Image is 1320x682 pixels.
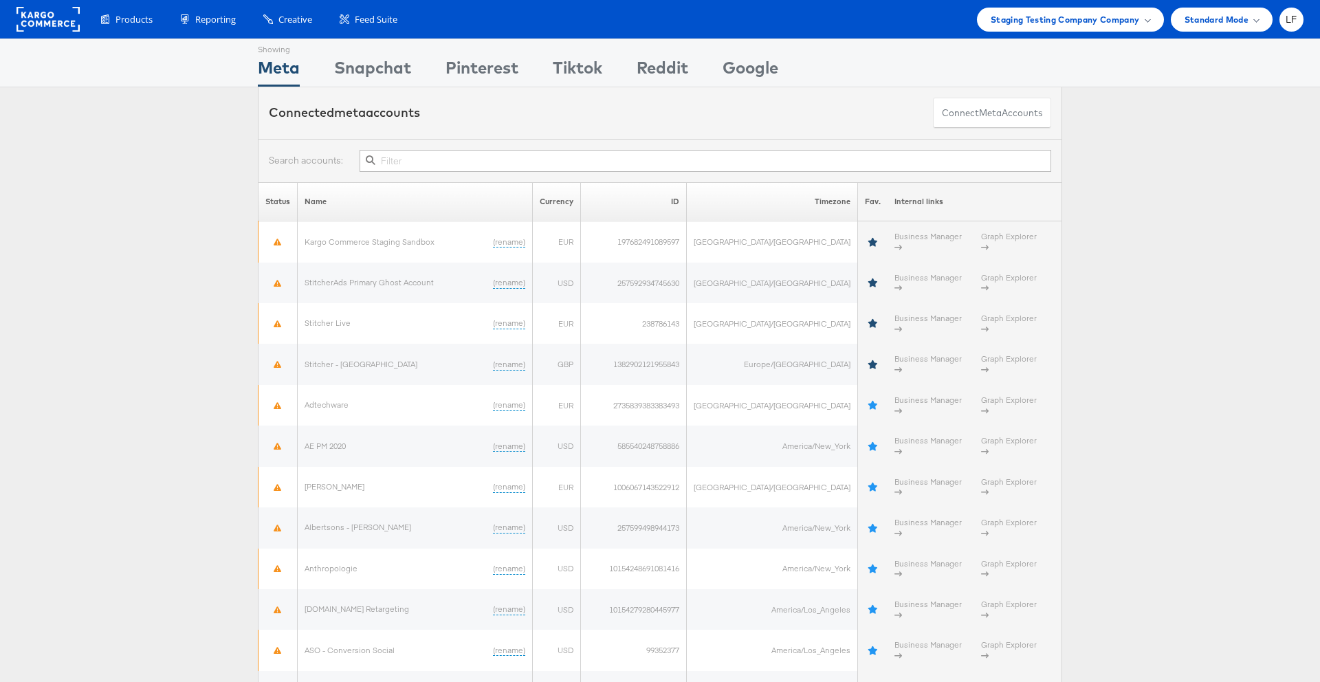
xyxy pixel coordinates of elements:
a: Stitcher Live [305,318,351,328]
td: 2735839383383493 [581,385,687,426]
td: America/Los_Angeles [687,589,858,630]
td: 10154248691081416 [581,549,687,589]
th: Name [298,182,533,221]
td: 10154279280445977 [581,589,687,630]
a: Graph Explorer [981,231,1037,252]
div: Meta [258,56,300,87]
a: AE PM 2020 [305,441,346,451]
span: Creative [278,13,312,26]
a: Graph Explorer [981,639,1037,661]
a: Business Manager [894,517,962,538]
td: 585540248758886 [581,426,687,466]
a: Graph Explorer [981,313,1037,334]
span: Reporting [195,13,236,26]
td: America/Los_Angeles [687,630,858,670]
a: Graph Explorer [981,599,1037,620]
span: meta [979,107,1002,120]
a: Business Manager [894,395,962,416]
td: USD [533,630,581,670]
a: Graph Explorer [981,435,1037,456]
a: (rename) [493,563,525,575]
a: Kargo Commerce Staging Sandbox [305,236,434,247]
td: GBP [533,344,581,384]
a: (rename) [493,645,525,657]
a: (rename) [493,236,525,248]
span: Staging Testing Company Company [991,12,1140,27]
button: ConnectmetaAccounts [933,98,1051,129]
span: Products [115,13,153,26]
a: (rename) [493,441,525,452]
span: Feed Suite [355,13,397,26]
td: USD [533,426,581,466]
a: (rename) [493,359,525,371]
input: Filter [360,150,1051,172]
td: [GEOGRAPHIC_DATA]/[GEOGRAPHIC_DATA] [687,221,858,263]
a: Graph Explorer [981,476,1037,498]
th: Timezone [687,182,858,221]
th: Status [258,182,298,221]
a: [PERSON_NAME] [305,481,364,492]
div: Pinterest [445,56,518,87]
a: [DOMAIN_NAME] Retargeting [305,604,409,614]
td: [GEOGRAPHIC_DATA]/[GEOGRAPHIC_DATA] [687,303,858,344]
td: EUR [533,385,581,426]
a: Business Manager [894,353,962,375]
a: Business Manager [894,476,962,498]
a: Graph Explorer [981,517,1037,538]
td: EUR [533,467,581,507]
a: (rename) [493,481,525,493]
td: Europe/[GEOGRAPHIC_DATA] [687,344,858,384]
td: 1382902121955843 [581,344,687,384]
th: ID [581,182,687,221]
td: 238786143 [581,303,687,344]
div: Showing [258,39,300,56]
td: 99352377 [581,630,687,670]
td: [GEOGRAPHIC_DATA]/[GEOGRAPHIC_DATA] [687,263,858,303]
a: (rename) [493,399,525,411]
a: Business Manager [894,599,962,620]
div: Google [723,56,778,87]
a: ASO - Conversion Social [305,645,395,655]
td: 197682491089597 [581,221,687,263]
div: Snapchat [334,56,411,87]
a: Business Manager [894,558,962,580]
a: (rename) [493,277,525,289]
div: Connected accounts [269,104,420,122]
a: Adtechware [305,399,349,410]
td: 257592934745630 [581,263,687,303]
td: 257599498944173 [581,507,687,548]
a: Business Manager [894,272,962,294]
td: USD [533,549,581,589]
span: meta [334,104,366,120]
span: Standard Mode [1185,12,1248,27]
td: America/New_York [687,507,858,548]
a: (rename) [493,318,525,329]
td: USD [533,589,581,630]
div: Reddit [637,56,688,87]
a: (rename) [493,522,525,533]
a: Business Manager [894,639,962,661]
td: [GEOGRAPHIC_DATA]/[GEOGRAPHIC_DATA] [687,467,858,507]
td: USD [533,263,581,303]
a: StitcherAds Primary Ghost Account [305,277,434,287]
div: Tiktok [553,56,602,87]
a: Graph Explorer [981,272,1037,294]
th: Currency [533,182,581,221]
td: America/New_York [687,549,858,589]
a: Graph Explorer [981,395,1037,416]
a: Business Manager [894,435,962,456]
a: Anthropologie [305,563,357,573]
td: USD [533,507,581,548]
td: [GEOGRAPHIC_DATA]/[GEOGRAPHIC_DATA] [687,385,858,426]
span: LF [1286,15,1297,24]
a: Business Manager [894,313,962,334]
a: Graph Explorer [981,353,1037,375]
a: Graph Explorer [981,558,1037,580]
a: Albertsons - [PERSON_NAME] [305,522,411,532]
td: America/New_York [687,426,858,466]
td: EUR [533,221,581,263]
td: EUR [533,303,581,344]
td: 1006067143522912 [581,467,687,507]
a: (rename) [493,604,525,615]
a: Stitcher - [GEOGRAPHIC_DATA] [305,359,417,369]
